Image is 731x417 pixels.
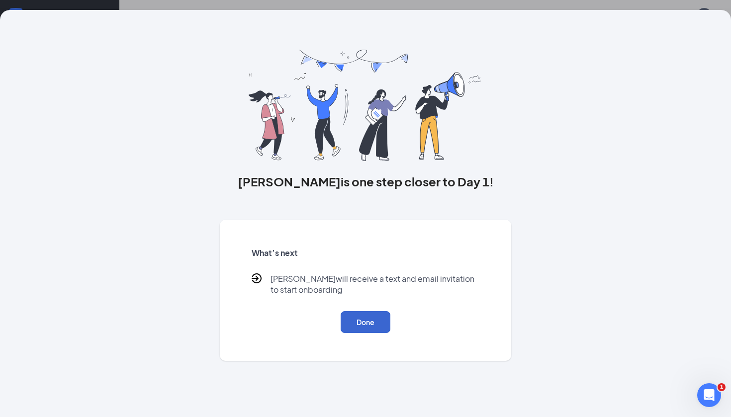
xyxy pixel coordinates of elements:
[718,383,726,391] span: 1
[220,173,512,190] h3: [PERSON_NAME] is one step closer to Day 1!
[249,50,482,161] img: you are all set
[341,311,390,333] button: Done
[252,248,480,258] h5: What’s next
[697,383,721,407] iframe: Intercom live chat
[271,273,480,295] p: [PERSON_NAME] will receive a text and email invitation to start onboarding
